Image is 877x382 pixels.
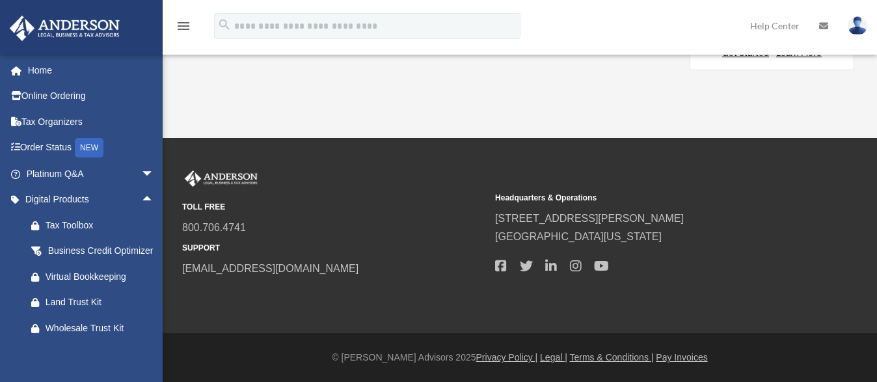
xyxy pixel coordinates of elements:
[18,315,174,341] a: Wholesale Trust Kit
[18,264,174,290] a: Virtual Bookkeeping
[848,16,867,35] img: User Pic
[182,222,246,233] a: 800.706.4741
[182,200,486,214] small: TOLL FREE
[495,231,662,242] a: [GEOGRAPHIC_DATA][US_STATE]
[182,263,358,274] a: [EMAIL_ADDRESS][DOMAIN_NAME]
[18,212,174,238] a: Tax Toolbox
[9,109,174,135] a: Tax Organizers
[182,171,260,187] img: Anderson Advisors Platinum Portal
[495,213,684,224] a: [STREET_ADDRESS][PERSON_NAME]
[176,23,191,34] a: menu
[18,290,174,316] a: Land Trust Kit
[9,57,167,83] a: Home
[46,243,157,259] div: Business Credit Optimizer
[182,241,486,255] small: SUPPORT
[46,217,157,234] div: Tax Toolbox
[9,161,174,187] a: Platinum Q&Aarrow_drop_down
[776,47,822,59] a: Learn More
[141,187,167,213] span: arrow_drop_up
[176,18,191,34] i: menu
[18,238,174,264] a: Business Credit Optimizer
[46,320,157,336] div: Wholesale Trust Kit
[540,352,567,362] a: Legal |
[9,83,174,109] a: Online Ordering
[217,18,232,32] i: search
[570,352,654,362] a: Terms & Conditions |
[141,161,167,187] span: arrow_drop_down
[722,47,774,59] a: Get Started
[656,352,707,362] a: Pay Invoices
[46,294,157,310] div: Land Trust Kit
[495,191,799,205] small: Headquarters & Operations
[9,135,174,161] a: Order StatusNEW
[9,187,174,213] a: Digital Productsarrow_drop_up
[6,16,124,41] img: Anderson Advisors Platinum Portal
[75,138,103,157] div: NEW
[46,269,157,285] div: Virtual Bookkeeping
[476,352,538,362] a: Privacy Policy |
